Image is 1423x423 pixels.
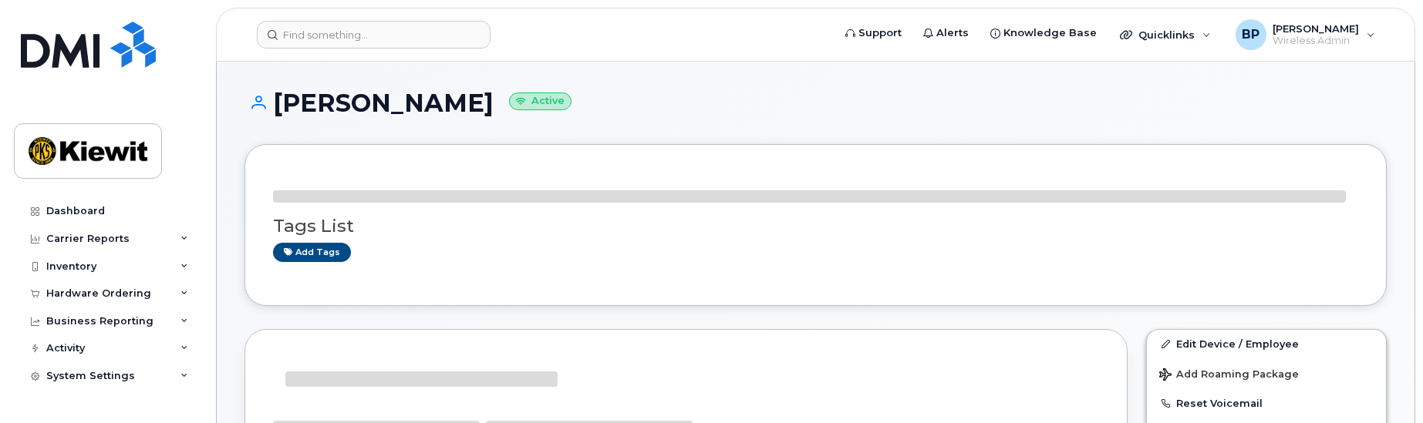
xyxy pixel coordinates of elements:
button: Reset Voicemail [1147,389,1386,417]
button: Add Roaming Package [1147,358,1386,389]
a: Edit Device / Employee [1147,330,1386,358]
h3: Tags List [273,217,1358,236]
h1: [PERSON_NAME] [244,89,1387,116]
span: Add Roaming Package [1159,368,1299,383]
small: Active [509,92,572,110]
a: Add tags [273,243,351,262]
